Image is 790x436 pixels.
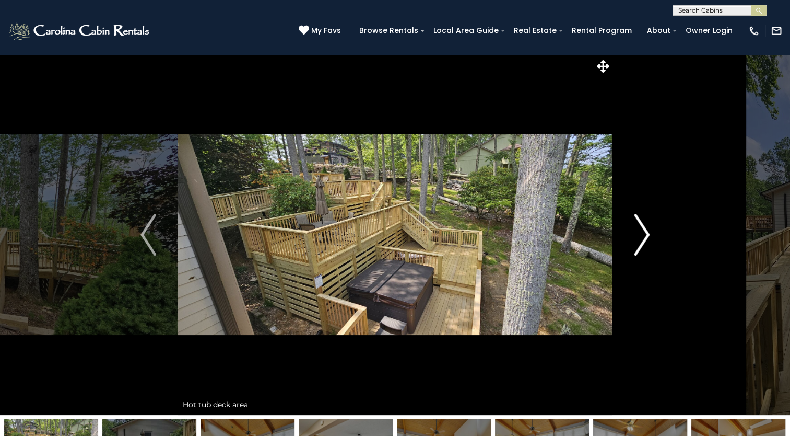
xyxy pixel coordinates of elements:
button: Next [612,54,671,415]
img: arrow [140,214,156,256]
div: Hot tub deck area [178,394,612,415]
span: My Favs [311,25,341,36]
a: Real Estate [509,22,562,39]
a: My Favs [299,25,344,37]
img: arrow [634,214,650,256]
a: Local Area Guide [428,22,504,39]
a: About [642,22,676,39]
a: Owner Login [680,22,738,39]
a: Browse Rentals [354,22,423,39]
a: Rental Program [567,22,637,39]
img: White-1-2.png [8,20,152,41]
img: phone-regular-white.png [748,25,760,37]
button: Previous [119,54,178,415]
img: mail-regular-white.png [771,25,782,37]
